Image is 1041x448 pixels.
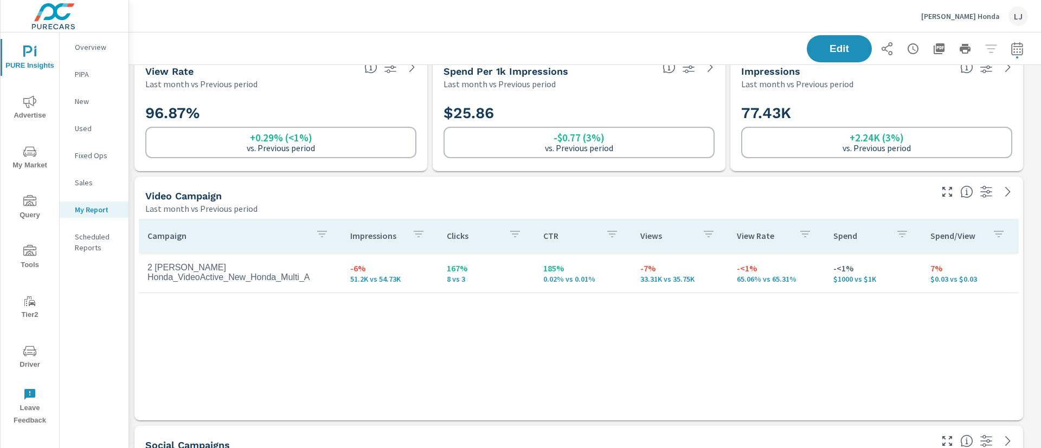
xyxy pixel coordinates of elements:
span: PURE Insights [4,46,56,72]
h2: 77.43K [741,103,1012,122]
p: 167% [447,262,526,275]
p: Scheduled Reports [75,231,120,253]
span: Percentage of Impressions where the ad was viewed completely. “Impressions” divided by “Views”. [... [364,61,377,74]
p: $0.03 vs $0.03 [930,275,1010,283]
span: Edit [818,44,861,54]
button: Edit [807,35,872,62]
span: This is a summary of Social performance results by campaign. Each column can be sorted. [960,434,973,447]
p: CTR [543,230,596,241]
button: "Export Report to PDF" [928,38,950,60]
td: 2 [PERSON_NAME] Honda_VideoActive_New_Honda_Multi_A [139,254,342,291]
p: Last month vs Previous period [444,77,556,90]
p: 7% [930,262,1010,275]
p: Last month vs Previous period [145,202,258,215]
span: Tools [4,245,56,271]
span: Driver [4,345,56,371]
a: See more details in report [999,183,1017,200]
button: Make Fullscreen [939,183,956,200]
h5: View Rate [145,66,194,77]
span: Tier2 [4,295,56,321]
h6: +0.29% (<1%) [250,132,312,143]
p: 8 vs 3 [447,275,526,283]
p: vs. Previous period [843,143,911,153]
a: See more details in report [702,59,719,76]
p: New [75,96,120,107]
p: 51,204 vs 54,734 [350,275,429,283]
button: Print Report [954,38,976,60]
div: My Report [60,202,128,218]
span: Query [4,195,56,222]
p: 0.02% vs 0.01% [543,275,622,283]
span: Advertise [4,95,56,122]
div: LJ [1008,7,1028,26]
button: Share Report [876,38,898,60]
div: Used [60,120,128,137]
p: -<1% [833,262,913,275]
a: See more details in report [403,59,421,76]
span: My Market [4,145,56,172]
p: 33,314 vs 35,749 [640,275,719,283]
span: Leave Feedback [4,388,56,427]
p: Clicks [447,230,500,241]
h6: +2.24K (3%) [850,132,904,143]
p: Last month vs Previous period [145,77,258,90]
h2: 96.87% [145,103,416,122]
p: Spend/View [930,230,984,241]
p: View Rate [737,230,790,241]
p: Spend [833,230,886,241]
div: Sales [60,174,128,191]
h2: $25.86 [444,103,715,122]
p: vs. Previous period [545,143,613,153]
span: Number of times your connected TV ad was presented to a user. [Source: This data is provided by t... [960,61,973,74]
p: Fixed Ops [75,150,120,161]
p: $1,000 vs $1,000 [833,275,913,283]
p: Campaign [147,230,307,241]
p: -<1% [737,262,816,275]
p: [PERSON_NAME] Honda [921,11,1000,21]
p: Sales [75,177,120,188]
span: This is a summary of Video performance results by campaign. Each column can be sorted. [960,185,973,198]
p: 65.06% vs 65.31% [737,275,816,283]
h5: Spend Per 1k Impressions [444,66,568,77]
div: Scheduled Reports [60,229,128,256]
h5: Video Campaign [145,190,222,202]
p: 185% [543,262,622,275]
a: See more details in report [999,59,1017,76]
h5: Impressions [741,66,800,77]
div: nav menu [1,33,59,431]
h6: -$0.77 (3%) [554,132,605,143]
span: Total spend per 1,000 impressions. [Source: This data is provided by the video advertising platform] [663,61,676,74]
div: New [60,93,128,109]
p: vs. Previous period [247,143,315,153]
p: My Report [75,204,120,215]
button: Select Date Range [1006,38,1028,60]
p: -6% [350,262,429,275]
div: Fixed Ops [60,147,128,164]
p: PIPA [75,69,120,80]
p: Impressions [350,230,403,241]
p: Views [640,230,693,241]
div: PIPA [60,66,128,82]
div: Overview [60,39,128,55]
p: Used [75,123,120,134]
p: -7% [640,262,719,275]
p: Last month vs Previous period [741,77,853,90]
p: Overview [75,42,120,53]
